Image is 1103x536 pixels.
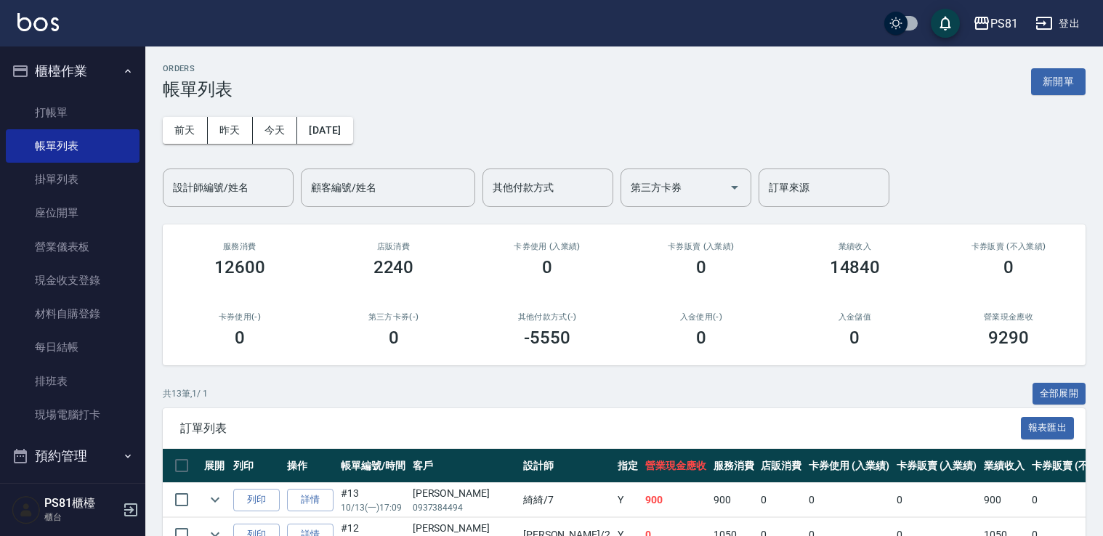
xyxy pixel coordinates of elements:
[642,312,761,322] h2: 入金使用(-)
[757,483,805,517] td: 0
[520,483,614,517] td: 綺綺 /7
[44,496,118,511] h5: PS81櫃檯
[163,117,208,144] button: 前天
[6,398,140,431] a: 現場電腦打卡
[642,483,710,517] td: 900
[980,449,1028,483] th: 業績收入
[334,242,453,251] h2: 店販消費
[180,312,299,322] h2: 卡券使用(-)
[413,521,516,536] div: [PERSON_NAME]
[235,328,245,348] h3: 0
[6,264,140,297] a: 現金收支登錄
[696,328,706,348] h3: 0
[1003,257,1014,277] h3: 0
[949,242,1068,251] h2: 卡券販賣 (不入業績)
[413,501,516,514] p: 0937384494
[233,489,280,511] button: 列印
[6,52,140,90] button: 櫃檯作業
[1031,74,1086,88] a: 新開單
[949,312,1068,322] h2: 營業現金應收
[614,483,642,517] td: Y
[988,328,1029,348] h3: 9290
[214,257,265,277] h3: 12600
[6,129,140,163] a: 帳單列表
[542,257,552,277] h3: 0
[796,242,915,251] h2: 業績收入
[297,117,352,144] button: [DATE]
[696,257,706,277] h3: 0
[163,64,233,73] h2: ORDERS
[180,242,299,251] h3: 服務消費
[931,9,960,38] button: save
[710,449,758,483] th: 服務消費
[990,15,1018,33] div: PS81
[1033,383,1086,405] button: 全部展開
[204,489,226,511] button: expand row
[1021,417,1075,439] button: 報表匯出
[524,328,570,348] h3: -5550
[373,257,414,277] h3: 2240
[6,330,140,364] a: 每日結帳
[967,9,1024,38] button: PS81
[6,365,140,398] a: 排班表
[1031,68,1086,95] button: 新開單
[17,13,59,31] img: Logo
[614,449,642,483] th: 指定
[6,96,140,129] a: 打帳單
[520,449,614,483] th: 設計師
[334,312,453,322] h2: 第三方卡券(-)
[208,117,253,144] button: 昨天
[893,449,981,483] th: 卡券販賣 (入業績)
[6,437,140,475] button: 預約管理
[757,449,805,483] th: 店販消費
[180,421,1021,436] span: 訂單列表
[488,312,607,322] h2: 其他付款方式(-)
[710,483,758,517] td: 900
[642,242,761,251] h2: 卡券販賣 (入業績)
[253,117,298,144] button: 今天
[642,449,710,483] th: 營業現金應收
[413,486,516,501] div: [PERSON_NAME]
[723,176,746,199] button: Open
[44,511,118,524] p: 櫃台
[6,163,140,196] a: 掛單列表
[849,328,860,348] h3: 0
[1030,10,1086,37] button: 登出
[6,196,140,230] a: 座位開單
[796,312,915,322] h2: 入金儲值
[6,297,140,330] a: 材料自購登錄
[830,257,881,277] h3: 14840
[409,449,520,483] th: 客戶
[337,483,409,517] td: #13
[805,483,893,517] td: 0
[893,483,981,517] td: 0
[980,483,1028,517] td: 900
[163,79,233,100] h3: 帳單列表
[201,449,230,483] th: 展開
[341,501,405,514] p: 10/13 (一) 17:09
[283,449,337,483] th: 操作
[12,495,41,524] img: Person
[488,242,607,251] h2: 卡券使用 (入業績)
[1021,421,1075,434] a: 報表匯出
[163,387,208,400] p: 共 13 筆, 1 / 1
[6,475,140,513] button: 報表及分析
[230,449,283,483] th: 列印
[6,230,140,264] a: 營業儀表板
[337,449,409,483] th: 帳單編號/時間
[805,449,893,483] th: 卡券使用 (入業績)
[287,489,334,511] a: 詳情
[389,328,399,348] h3: 0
